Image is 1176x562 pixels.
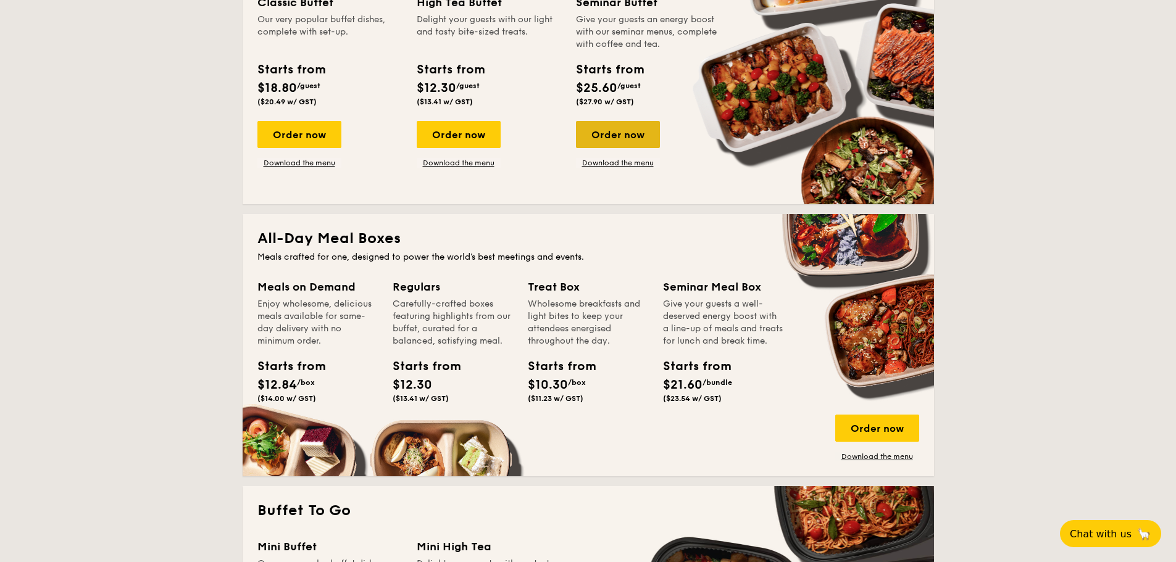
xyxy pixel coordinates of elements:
div: Order now [835,415,919,442]
h2: Buffet To Go [257,501,919,521]
span: $12.30 [417,81,456,96]
span: $10.30 [528,378,568,392]
span: ($11.23 w/ GST) [528,394,583,403]
a: Download the menu [835,452,919,461]
div: Order now [257,121,341,148]
div: Treat Box [528,278,648,295]
span: /guest [617,81,641,90]
span: $18.80 [257,81,297,96]
h2: All-Day Meal Boxes [257,229,919,249]
div: Order now [417,121,501,148]
div: Meals on Demand [257,278,378,295]
span: $21.60 [663,378,703,392]
a: Download the menu [417,158,501,168]
span: ($13.41 w/ GST) [417,97,473,106]
button: Chat with us🦙 [1060,520,1161,547]
div: Seminar Meal Box [663,278,783,295]
div: Carefully-crafted boxes featuring highlights from our buffet, curated for a balanced, satisfying ... [393,298,513,347]
div: Enjoy wholesome, delicious meals available for same-day delivery with no minimum order. [257,298,378,347]
div: Delight your guests with our light and tasty bite-sized treats. [417,14,561,51]
span: $12.84 [257,378,297,392]
span: /guest [456,81,480,90]
span: ($14.00 w/ GST) [257,394,316,403]
span: ($20.49 w/ GST) [257,97,317,106]
div: Starts from [257,60,325,79]
div: Starts from [528,357,583,376]
span: $12.30 [393,378,432,392]
span: Chat with us [1070,528,1132,540]
span: ($27.90 w/ GST) [576,97,634,106]
span: /box [297,378,315,387]
span: $25.60 [576,81,617,96]
div: Starts from [257,357,313,376]
div: Starts from [417,60,484,79]
span: /box [568,378,586,387]
div: Starts from [663,357,719,376]
span: /guest [297,81,320,90]
div: Mini Buffet [257,538,402,555]
a: Download the menu [257,158,341,168]
div: Mini High Tea [417,538,561,555]
div: Give your guests a well-deserved energy boost with a line-up of meals and treats for lunch and br... [663,298,783,347]
div: Meals crafted for one, designed to power the world's best meetings and events. [257,251,919,263]
div: Our very popular buffet dishes, complete with set-up. [257,14,402,51]
div: Wholesome breakfasts and light bites to keep your attendees energised throughout the day. [528,298,648,347]
span: /bundle [703,378,732,387]
span: 🦙 [1136,527,1151,541]
div: Starts from [576,60,643,79]
div: Starts from [393,357,448,376]
span: ($23.54 w/ GST) [663,394,722,403]
span: ($13.41 w/ GST) [393,394,449,403]
div: Give your guests an energy boost with our seminar menus, complete with coffee and tea. [576,14,720,51]
div: Order now [576,121,660,148]
div: Regulars [393,278,513,295]
a: Download the menu [576,158,660,168]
